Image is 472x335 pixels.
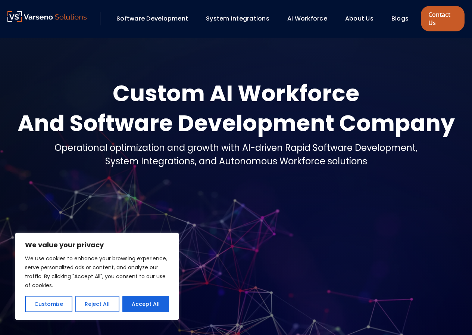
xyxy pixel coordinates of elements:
[391,14,409,23] a: Blogs
[75,296,119,312] button: Reject All
[206,14,269,23] a: System Integrations
[287,14,327,23] a: AI Workforce
[18,108,455,138] div: And Software Development Company
[421,6,465,31] a: Contact Us
[25,254,169,290] p: We use cookies to enhance your browsing experience, serve personalized ads or content, and analyz...
[122,296,169,312] button: Accept All
[113,12,199,25] div: Software Development
[202,12,280,25] div: System Integrations
[25,296,72,312] button: Customize
[54,155,418,168] div: System Integrations, and Autonomous Workforce solutions
[341,12,384,25] div: About Us
[7,11,87,26] a: Varseno Solutions – Product Engineering & IT Services
[284,12,338,25] div: AI Workforce
[18,78,455,108] div: Custom AI Workforce
[54,141,418,155] div: Operational optimization and growth with AI-driven Rapid Software Development,
[7,11,87,22] img: Varseno Solutions – Product Engineering & IT Services
[116,14,188,23] a: Software Development
[388,12,419,25] div: Blogs
[345,14,373,23] a: About Us
[25,241,169,249] p: We value your privacy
